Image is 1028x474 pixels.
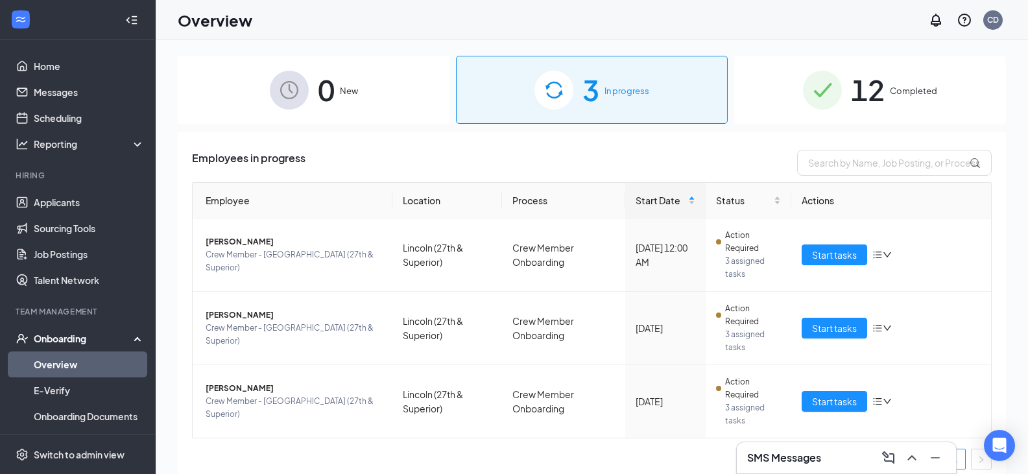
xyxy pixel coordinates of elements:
span: Crew Member - [GEOGRAPHIC_DATA] (27th & Superior) [206,322,382,348]
span: Completed [890,84,937,97]
button: Minimize [925,447,946,468]
th: Status [706,183,791,219]
button: ComposeMessage [878,447,899,468]
div: Reporting [34,137,145,150]
a: Applicants [34,189,145,215]
div: Team Management [16,306,142,317]
span: [PERSON_NAME] [206,382,382,395]
th: Process [502,183,625,219]
span: Start tasks [812,321,857,335]
h3: SMS Messages [747,451,821,465]
div: [DATE] 12:00 AM [636,241,695,269]
svg: ChevronUp [904,450,920,466]
div: Open Intercom Messenger [984,430,1015,461]
div: CD [987,14,999,25]
span: bars [872,396,883,407]
span: In progress [604,84,649,97]
span: Start tasks [812,394,857,409]
span: 3 assigned tasks [725,328,781,354]
button: ChevronUp [902,447,922,468]
span: 3 assigned tasks [725,401,781,427]
span: right [977,456,985,464]
svg: ComposeMessage [881,450,896,466]
button: Start tasks [802,391,867,412]
span: Action Required [725,229,781,255]
span: [PERSON_NAME] [206,235,382,248]
a: Overview [34,351,145,377]
svg: Collapse [125,14,138,27]
th: Employee [193,183,392,219]
a: Messages [34,79,145,105]
button: Start tasks [802,318,867,338]
svg: UserCheck [16,332,29,345]
span: 12 [851,67,885,112]
span: New [340,84,358,97]
span: 3 [582,67,599,112]
button: right [971,449,992,469]
svg: Notifications [928,12,944,28]
span: down [883,324,892,333]
div: [DATE] [636,321,695,335]
td: Crew Member Onboarding [502,365,625,438]
span: Status [716,193,771,207]
span: Action Required [725,302,781,328]
a: Job Postings [34,241,145,267]
svg: Analysis [16,137,29,150]
div: Onboarding [34,332,134,345]
svg: Settings [16,448,29,461]
svg: Minimize [927,450,943,466]
span: Action Required [725,375,781,401]
span: Start Date [636,193,686,207]
div: Hiring [16,170,142,181]
span: bars [872,323,883,333]
span: [PERSON_NAME] [206,309,382,322]
div: Switch to admin view [34,448,125,461]
span: bars [872,250,883,260]
a: Onboarding Documents [34,403,145,429]
td: Lincoln (27th & Superior) [392,365,502,438]
svg: QuestionInfo [957,12,972,28]
span: Crew Member - [GEOGRAPHIC_DATA] (27th & Superior) [206,248,382,274]
span: Start tasks [812,248,857,262]
td: Lincoln (27th & Superior) [392,292,502,365]
th: Location [392,183,502,219]
svg: WorkstreamLogo [14,13,27,26]
span: Crew Member - [GEOGRAPHIC_DATA] (27th & Superior) [206,395,382,421]
a: Scheduling [34,105,145,131]
a: E-Verify [34,377,145,403]
span: 0 [318,67,335,112]
td: Lincoln (27th & Superior) [392,219,502,292]
a: Home [34,53,145,79]
a: Sourcing Tools [34,215,145,241]
td: Crew Member Onboarding [502,292,625,365]
a: Activity log [34,429,145,455]
th: Actions [791,183,991,219]
span: Employees in progress [192,150,305,176]
span: down [883,250,892,259]
input: Search by Name, Job Posting, or Process [797,150,992,176]
div: [DATE] [636,394,695,409]
td: Crew Member Onboarding [502,219,625,292]
h1: Overview [178,9,252,31]
button: Start tasks [802,244,867,265]
a: Talent Network [34,267,145,293]
span: down [883,397,892,406]
li: Next Page [971,449,992,469]
span: 3 assigned tasks [725,255,781,281]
